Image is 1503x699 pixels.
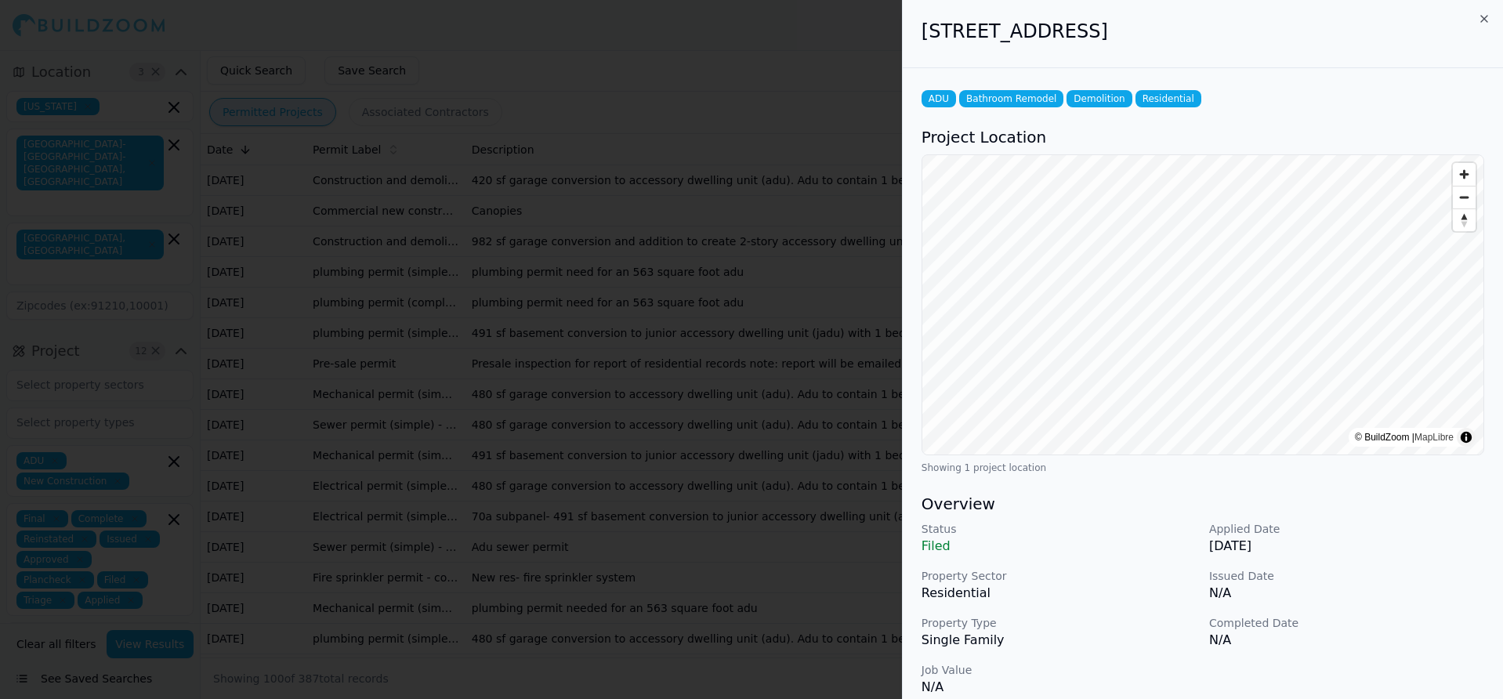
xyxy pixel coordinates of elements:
canvas: Map [922,155,1483,455]
a: MapLibre [1414,432,1454,443]
div: © BuildZoom | [1355,429,1454,445]
p: Job Value [922,662,1197,678]
summary: Toggle attribution [1457,428,1476,447]
h2: [STREET_ADDRESS] [922,19,1484,44]
p: Property Sector [922,568,1197,584]
p: Issued Date [1209,568,1484,584]
p: Property Type [922,615,1197,631]
span: ADU [922,90,956,107]
button: Zoom in [1453,163,1476,186]
button: Zoom out [1453,186,1476,208]
p: Residential [922,584,1197,603]
p: Applied Date [1209,521,1484,537]
p: [DATE] [1209,537,1484,556]
span: Demolition [1067,90,1132,107]
p: Filed [922,537,1197,556]
h3: Project Location [922,126,1484,148]
p: N/A [1209,631,1484,650]
p: N/A [922,678,1197,697]
p: Status [922,521,1197,537]
p: N/A [1209,584,1484,603]
button: Reset bearing to north [1453,208,1476,231]
h3: Overview [922,493,1484,515]
div: Showing 1 project location [922,462,1484,474]
p: Single Family [922,631,1197,650]
span: Bathroom Remodel [959,90,1063,107]
span: Residential [1135,90,1201,107]
p: Completed Date [1209,615,1484,631]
